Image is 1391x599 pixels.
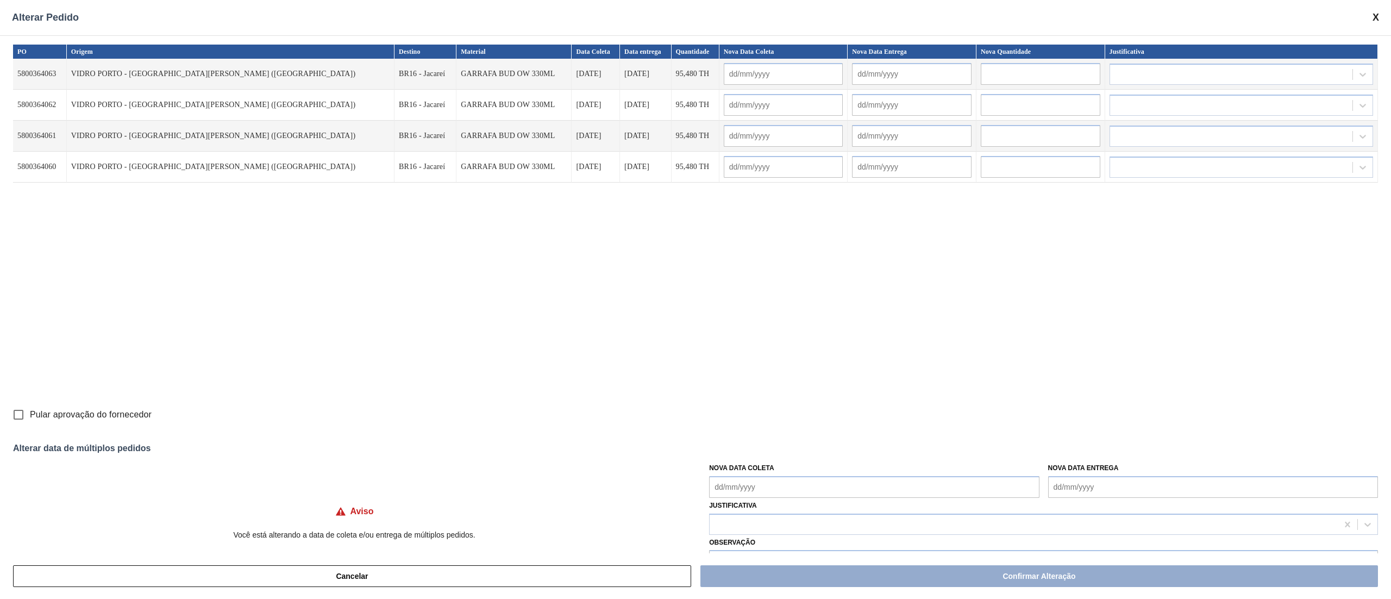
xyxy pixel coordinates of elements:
[67,152,394,183] td: VIDRO PORTO - [GEOGRAPHIC_DATA][PERSON_NAME] ([GEOGRAPHIC_DATA])
[709,502,757,509] label: Justificativa
[13,90,67,121] td: 5800364062
[620,59,671,90] td: [DATE]
[572,152,620,183] td: [DATE]
[672,121,719,152] td: 95,480 TH
[13,121,67,152] td: 5800364061
[12,12,79,23] span: Alterar Pedido
[456,90,572,121] td: GARRAFA BUD OW 330ML
[672,152,719,183] td: 95,480 TH
[620,45,671,59] th: Data entrega
[394,59,456,90] td: BR16 - Jacareí
[13,59,67,90] td: 5800364063
[572,90,620,121] td: [DATE]
[709,535,1378,551] label: Observação
[456,152,572,183] td: GARRAFA BUD OW 330ML
[672,45,719,59] th: Quantidade
[976,45,1105,59] th: Nova Quantidade
[620,152,671,183] td: [DATE]
[724,94,843,116] input: dd/mm/yyyy
[394,121,456,152] td: BR16 - Jacareí
[724,63,843,85] input: dd/mm/yyyy
[620,90,671,121] td: [DATE]
[572,59,620,90] td: [DATE]
[350,507,374,516] h4: Aviso
[1048,476,1378,498] input: dd/mm/yyyy
[672,59,719,90] td: 95,480 TH
[30,408,152,421] span: Pular aprovação do fornecedor
[620,121,671,152] td: [DATE]
[672,90,719,121] td: 95,480 TH
[1048,464,1119,472] label: Nova Data Entrega
[719,45,848,59] th: Nova Data Coleta
[67,121,394,152] td: VIDRO PORTO - [GEOGRAPHIC_DATA][PERSON_NAME] ([GEOGRAPHIC_DATA])
[67,59,394,90] td: VIDRO PORTO - [GEOGRAPHIC_DATA][PERSON_NAME] ([GEOGRAPHIC_DATA])
[13,531,695,539] p: Você está alterando a data de coleta e/ou entrega de múltiplos pedidos.
[709,476,1039,498] input: dd/mm/yyyy
[456,45,572,59] th: Material
[67,45,394,59] th: Origem
[394,90,456,121] td: BR16 - Jacareí
[852,63,972,85] input: dd/mm/yyyy
[852,94,972,116] input: dd/mm/yyyy
[456,59,572,90] td: GARRAFA BUD OW 330ML
[13,152,67,183] td: 5800364060
[1105,45,1378,59] th: Justificativa
[572,45,620,59] th: Data Coleta
[572,121,620,152] td: [DATE]
[394,152,456,183] td: BR16 - Jacareí
[724,125,843,147] input: dd/mm/yyyy
[456,121,572,152] td: GARRAFA BUD OW 330ML
[852,125,972,147] input: dd/mm/yyyy
[67,90,394,121] td: VIDRO PORTO - [GEOGRAPHIC_DATA][PERSON_NAME] ([GEOGRAPHIC_DATA])
[13,45,67,59] th: PO
[852,156,972,178] input: dd/mm/yyyy
[13,565,691,587] button: Cancelar
[13,444,1378,453] div: Alterar data de múltiplos pedidos
[724,156,843,178] input: dd/mm/yyyy
[394,45,456,59] th: Destino
[848,45,976,59] th: Nova Data Entrega
[709,464,774,472] label: Nova Data Coleta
